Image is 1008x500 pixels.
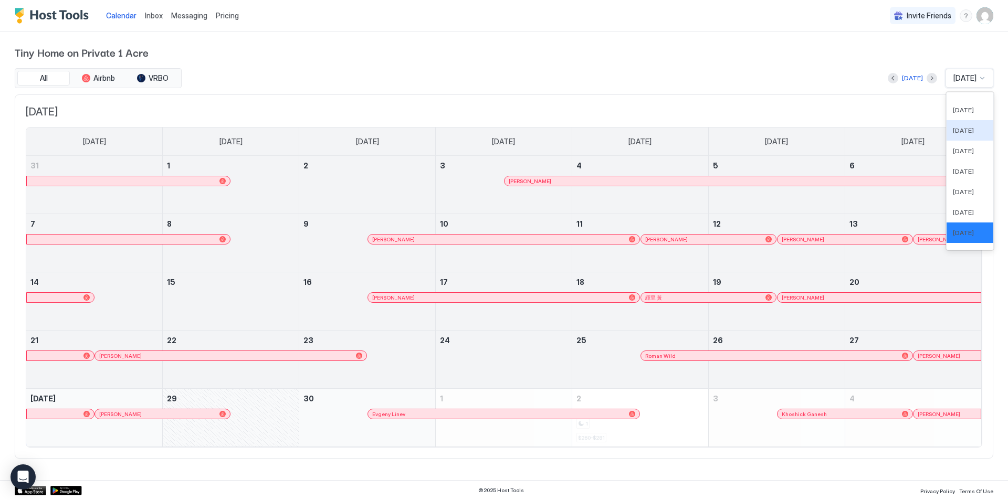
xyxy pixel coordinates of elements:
td: October 1, 2025 [436,389,572,447]
a: Terms Of Use [959,485,993,496]
span: Calendar [106,11,136,20]
span: [DATE] [953,167,974,175]
span: 2 [576,394,581,403]
a: Friday [754,127,799,156]
span: [DATE] [953,249,974,257]
span: 1 [167,161,170,170]
td: September 26, 2025 [708,331,845,389]
td: September 2, 2025 [299,156,436,214]
a: September 24, 2025 [436,331,572,350]
td: September 7, 2025 [26,214,163,272]
a: October 3, 2025 [709,389,845,408]
button: VRBO [127,71,179,86]
a: September 16, 2025 [299,272,435,292]
span: [PERSON_NAME] [782,294,824,301]
a: August 31, 2025 [26,156,162,175]
td: September 4, 2025 [572,156,708,214]
a: September 1, 2025 [163,156,299,175]
span: 6 [849,161,855,170]
span: 4 [576,161,582,170]
td: September 12, 2025 [708,214,845,272]
td: August 31, 2025 [26,156,163,214]
span: 19 [713,278,721,286]
span: 29 [167,394,177,403]
span: Khoshick Ganesh [782,411,827,418]
button: Previous month [888,73,898,83]
span: [DATE] [953,73,976,83]
a: September 12, 2025 [709,214,845,233]
td: September 22, 2025 [163,331,299,389]
td: September 14, 2025 [26,272,163,331]
td: September 25, 2025 [572,331,708,389]
div: 繹呈 黃 [645,294,772,301]
span: 25 [576,336,586,345]
a: Host Tools Logo [15,8,93,24]
span: 3 [440,161,445,170]
a: October 1, 2025 [436,389,572,408]
span: 8 [167,219,172,228]
span: [DATE] [628,137,652,146]
button: Next month [927,73,937,83]
td: October 3, 2025 [708,389,845,447]
a: September 28, 2025 [26,389,162,408]
div: menu [960,9,972,22]
button: Airbnb [72,71,124,86]
a: September 25, 2025 [572,331,708,350]
span: 21 [30,336,38,345]
span: 27 [849,336,859,345]
a: September 23, 2025 [299,331,435,350]
span: Tiny Home on Private 1 Acre [15,44,993,60]
div: [PERSON_NAME] [645,236,772,243]
div: User profile [976,7,993,24]
a: Thursday [618,127,662,156]
span: [PERSON_NAME] [372,294,415,301]
td: September 9, 2025 [299,214,436,272]
a: September 29, 2025 [163,389,299,408]
a: October 2, 2025 [572,389,708,408]
a: September 2, 2025 [299,156,435,175]
span: 13 [849,219,858,228]
span: [DATE] [953,106,974,114]
a: Sunday [72,127,117,156]
a: September 20, 2025 [845,272,981,292]
span: 22 [167,336,176,345]
td: September 15, 2025 [163,272,299,331]
a: September 26, 2025 [709,331,845,350]
div: [PERSON_NAME] [918,411,976,418]
span: VRBO [149,73,169,83]
span: [PERSON_NAME] [372,236,415,243]
span: 9 [303,219,309,228]
a: App Store [15,486,46,495]
span: 12 [713,219,721,228]
td: September 30, 2025 [299,389,436,447]
a: September 7, 2025 [26,214,162,233]
div: [PERSON_NAME] [918,353,976,359]
a: Privacy Policy [920,485,955,496]
a: September 15, 2025 [163,272,299,292]
span: 14 [30,278,39,286]
div: [PERSON_NAME] [782,236,909,243]
td: October 2, 2025 [572,389,708,447]
span: Messaging [171,11,207,20]
span: [DATE] [953,126,974,134]
span: [PERSON_NAME] [918,236,960,243]
a: Tuesday [345,127,390,156]
a: September 21, 2025 [26,331,162,350]
a: September 18, 2025 [572,272,708,292]
td: September 19, 2025 [708,272,845,331]
td: September 1, 2025 [163,156,299,214]
span: [DATE] [83,137,106,146]
a: September 6, 2025 [845,156,981,175]
span: 16 [303,278,312,286]
a: October 4, 2025 [845,389,981,408]
span: Terms Of Use [959,488,993,494]
a: September 27, 2025 [845,331,981,350]
span: [PERSON_NAME] [918,353,960,359]
a: September 13, 2025 [845,214,981,233]
div: [PERSON_NAME] [372,294,635,301]
span: [DATE] [356,137,379,146]
span: [DATE] [953,229,974,237]
td: September 20, 2025 [845,272,981,331]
